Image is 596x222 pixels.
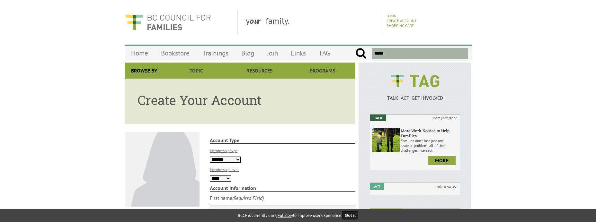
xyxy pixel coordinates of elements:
[387,18,417,23] a: Create Account
[291,63,354,79] a: Programs
[196,46,235,61] a: Trainings
[370,88,460,101] a: TALK ACT GET INVOLVED
[241,10,383,34] div: y family.
[386,69,444,93] img: BCCF's TAG Logo
[210,137,355,144] strong: Account Type
[401,128,458,138] h6: More Work Needed to Help Families
[165,63,228,79] a: Topic
[228,63,291,79] a: Resources
[138,91,342,108] h1: Create Your Account
[210,167,239,172] label: Membership level
[155,46,196,61] a: Bookstore
[210,148,237,153] label: Membership type
[235,46,261,61] a: Blog
[387,23,414,28] a: Shopping Cart
[232,195,264,201] i: (Required Field)
[433,183,460,190] i: take a survey
[261,46,284,61] a: Join
[250,15,266,26] strong: our
[428,115,460,121] i: share your story
[370,95,460,101] p: TALK ACT GET INVOLVED
[210,185,355,192] strong: Account Information
[125,63,165,79] div: Browse By:
[278,213,293,218] a: Fullstory
[428,156,456,165] a: more
[342,211,358,219] button: Got it
[370,115,386,121] em: Talk
[125,46,155,61] a: Home
[125,10,211,34] img: BC Council for FAMILIES
[370,183,384,190] em: Act
[401,138,458,153] p: Families don’t face just one issue or problem; all of their challenges intersect.
[428,209,460,215] i: join a campaign
[312,46,336,61] a: TAG
[370,209,402,215] em: Get Involved
[210,195,232,201] div: First name
[387,13,396,18] a: Login
[355,48,367,59] input: Submit
[125,132,200,207] img: Default User Photo
[284,46,312,61] a: Links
